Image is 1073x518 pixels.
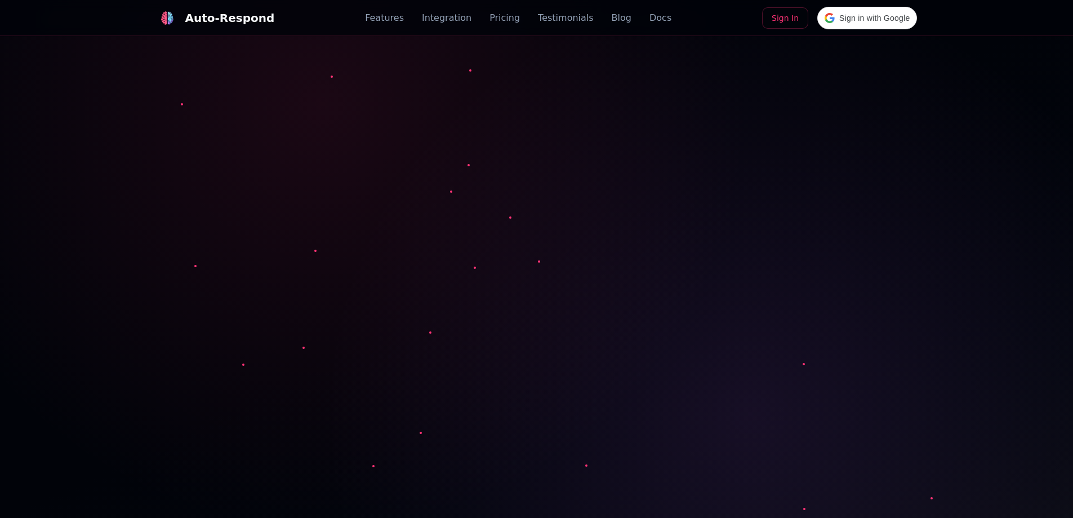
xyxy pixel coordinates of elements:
[489,11,520,25] a: Pricing
[649,11,671,25] a: Docs
[365,11,404,25] a: Features
[422,11,471,25] a: Integration
[839,12,910,24] span: Sign in with Google
[160,11,173,25] img: logo.svg
[612,11,631,25] a: Blog
[156,7,275,29] a: Auto-Respond
[762,7,808,29] a: Sign In
[817,7,917,29] div: Sign in with Google
[185,10,275,26] div: Auto-Respond
[538,11,594,25] a: Testimonials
